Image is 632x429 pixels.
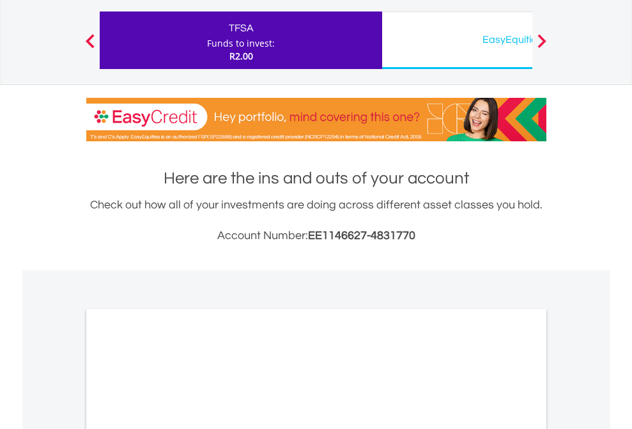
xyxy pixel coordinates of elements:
[529,40,555,53] button: Next
[107,19,374,37] div: TFSA
[308,230,415,242] span: EE1146627-4831770
[86,98,546,141] img: EasyCredit Promotion Banner
[207,37,275,50] div: Funds to invest:
[77,40,103,53] button: Previous
[86,196,546,245] div: Check out how all of your investments are doing across different asset classes you hold.
[86,167,546,190] h1: Here are the ins and outs of your account
[86,227,546,245] h3: Account Number:
[229,50,253,62] span: R2.00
